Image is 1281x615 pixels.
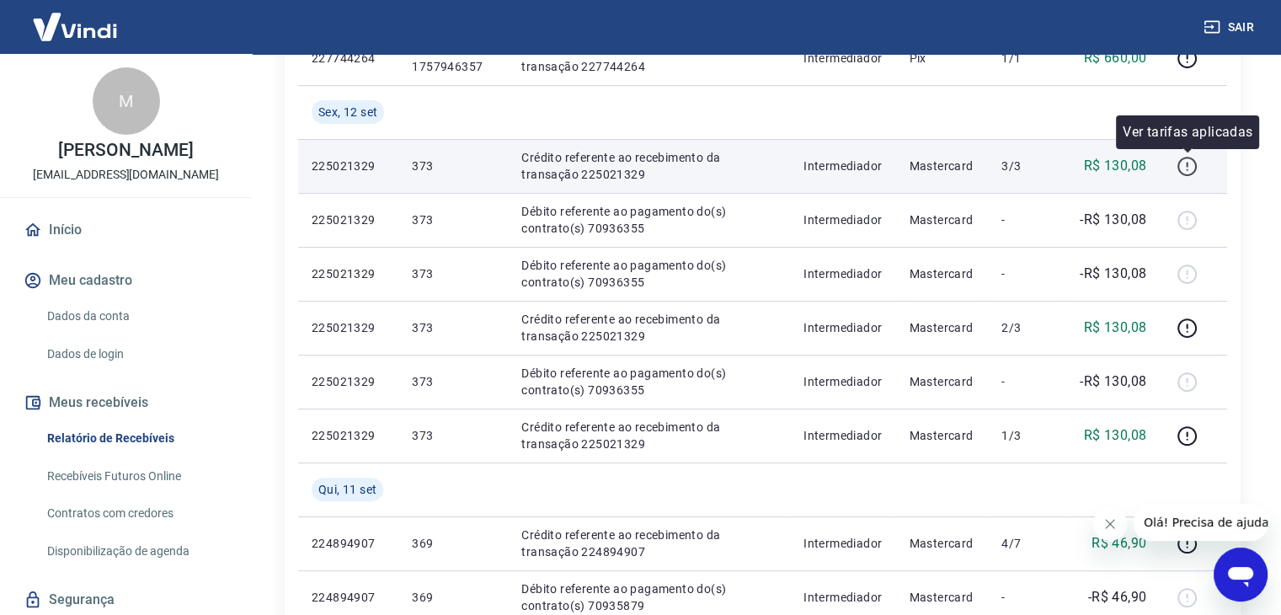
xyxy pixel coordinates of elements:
[412,158,494,174] p: 373
[40,299,232,334] a: Dados da conta
[1200,12,1261,43] button: Sair
[412,373,494,390] p: 373
[312,535,385,552] p: 224894907
[521,311,777,345] p: Crédito referente ao recebimento da transação 225021329
[1084,156,1147,176] p: R$ 130,08
[803,211,882,228] p: Intermediador
[1214,548,1268,602] iframe: Botão para abrir a janela de mensagens
[10,12,141,25] span: Olá! Precisa de ajuda?
[1123,122,1252,142] p: Ver tarifas aplicadas
[803,265,882,282] p: Intermediador
[1001,373,1051,390] p: -
[412,319,494,336] p: 373
[1001,50,1051,67] p: 1/1
[803,589,882,606] p: Intermediador
[909,158,974,174] p: Mastercard
[1080,210,1146,230] p: -R$ 130,08
[1092,533,1146,553] p: R$ 46,90
[909,373,974,390] p: Mastercard
[93,67,160,135] div: M
[40,496,232,531] a: Contratos com credores
[40,337,232,372] a: Dados de login
[412,41,494,75] p: BC-1757946357
[40,459,232,494] a: Recebíveis Futuros Online
[803,50,882,67] p: Intermediador
[521,419,777,452] p: Crédito referente ao recebimento da transação 225021329
[909,589,974,606] p: Mastercard
[412,211,494,228] p: 373
[909,265,974,282] p: Mastercard
[909,50,974,67] p: Pix
[312,589,385,606] p: 224894907
[1084,425,1147,446] p: R$ 130,08
[909,211,974,228] p: Mastercard
[1001,265,1051,282] p: -
[803,427,882,444] p: Intermediador
[1084,318,1147,338] p: R$ 130,08
[40,421,232,456] a: Relatório de Recebíveis
[312,319,385,336] p: 225021329
[1001,158,1051,174] p: 3/3
[521,41,777,75] p: Crédito referente ao recebimento da transação 227744264
[521,203,777,237] p: Débito referente ao pagamento do(s) contrato(s) 70936355
[20,384,232,421] button: Meus recebíveis
[412,265,494,282] p: 373
[312,265,385,282] p: 225021329
[803,158,882,174] p: Intermediador
[909,319,974,336] p: Mastercard
[312,211,385,228] p: 225021329
[412,427,494,444] p: 373
[1093,507,1127,541] iframe: Fechar mensagem
[412,589,494,606] p: 369
[412,535,494,552] p: 369
[1001,211,1051,228] p: -
[1001,427,1051,444] p: 1/3
[1084,48,1147,68] p: R$ 660,00
[58,142,193,159] p: [PERSON_NAME]
[312,427,385,444] p: 225021329
[312,158,385,174] p: 225021329
[909,427,974,444] p: Mastercard
[20,262,232,299] button: Meu cadastro
[1080,372,1146,392] p: -R$ 130,08
[20,1,130,52] img: Vindi
[521,149,777,183] p: Crédito referente ao recebimento da transação 225021329
[521,580,777,614] p: Débito referente ao pagamento do(s) contrato(s) 70935879
[318,481,376,498] span: Qui, 11 set
[909,535,974,552] p: Mastercard
[312,373,385,390] p: 225021329
[803,535,882,552] p: Intermediador
[521,365,777,398] p: Débito referente ao pagamento do(s) contrato(s) 70936355
[1134,504,1268,541] iframe: Mensagem da empresa
[521,257,777,291] p: Débito referente ao pagamento do(s) contrato(s) 70936355
[33,166,219,184] p: [EMAIL_ADDRESS][DOMAIN_NAME]
[1080,264,1146,284] p: -R$ 130,08
[312,50,385,67] p: 227744264
[1001,535,1051,552] p: 4/7
[803,319,882,336] p: Intermediador
[20,211,232,249] a: Início
[803,373,882,390] p: Intermediador
[318,104,377,120] span: Sex, 12 set
[521,527,777,560] p: Crédito referente ao recebimento da transação 224894907
[1088,587,1147,607] p: -R$ 46,90
[40,534,232,569] a: Disponibilização de agenda
[1001,589,1051,606] p: -
[1001,319,1051,336] p: 2/3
